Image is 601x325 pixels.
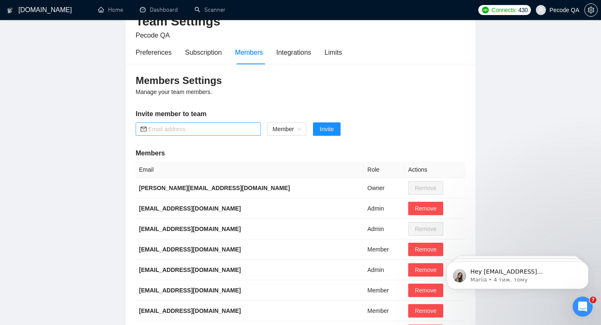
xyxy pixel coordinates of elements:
span: 7 [590,297,596,303]
th: Role [364,162,405,178]
button: Remove [408,243,443,256]
div: Integrations [276,47,311,58]
button: Remove [408,304,443,317]
span: setting [585,7,597,13]
b: [EMAIL_ADDRESS][DOMAIN_NAME] [139,246,241,253]
th: Actions [405,162,465,178]
button: Remove [408,263,443,277]
td: Owner [364,178,405,198]
span: Pecode QA [136,32,170,39]
h2: Team Settings [136,13,465,30]
span: Manage your team members. [136,89,212,95]
td: Member [364,301,405,321]
b: [EMAIL_ADDRESS][DOMAIN_NAME] [139,307,241,314]
h3: Members Settings [136,74,465,87]
h5: Members [136,148,465,158]
b: [EMAIL_ADDRESS][DOMAIN_NAME] [139,226,241,232]
td: Member [364,239,405,260]
b: [EMAIL_ADDRESS][DOMAIN_NAME] [139,205,241,212]
img: logo [7,4,13,17]
span: Remove [415,306,437,315]
span: Member [273,123,301,135]
h5: Invite member to team [136,109,465,119]
b: [PERSON_NAME][EMAIL_ADDRESS][DOMAIN_NAME] [139,185,290,191]
span: Remove [415,204,437,213]
a: homeHome [98,6,123,13]
p: Message from Mariia, sent 4 тиж. тому [36,32,144,40]
b: [EMAIL_ADDRESS][DOMAIN_NAME] [139,267,241,273]
iframe: Intercom notifications повідомлення [434,244,601,302]
img: upwork-logo.png [482,7,489,13]
span: Invite [320,124,333,134]
a: searchScanner [194,6,225,13]
div: Members [235,47,263,58]
button: setting [584,3,598,17]
span: mail [141,126,146,132]
span: 430 [518,5,528,15]
iframe: Intercom live chat [573,297,593,317]
div: Preferences [136,47,172,58]
a: dashboardDashboard [140,6,178,13]
th: Email [136,162,364,178]
button: Invite [313,122,340,136]
td: Admin [364,198,405,219]
span: Remove [415,265,437,274]
td: Member [364,280,405,301]
button: Remove [408,202,443,215]
button: Remove [408,284,443,297]
div: Limits [325,47,342,58]
div: Subscription [185,47,222,58]
span: Hey [EMAIL_ADDRESS][DOMAIN_NAME], Looks like your Upwork agency Pecode ran out of connects. We re... [36,24,144,139]
td: Admin [364,219,405,239]
a: setting [584,7,598,13]
input: Email address [148,124,256,134]
td: Admin [364,260,405,280]
span: Remove [415,286,437,295]
span: user [538,7,544,13]
span: Remove [415,245,437,254]
b: [EMAIL_ADDRESS][DOMAIN_NAME] [139,287,241,294]
span: Connects: [492,5,517,15]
